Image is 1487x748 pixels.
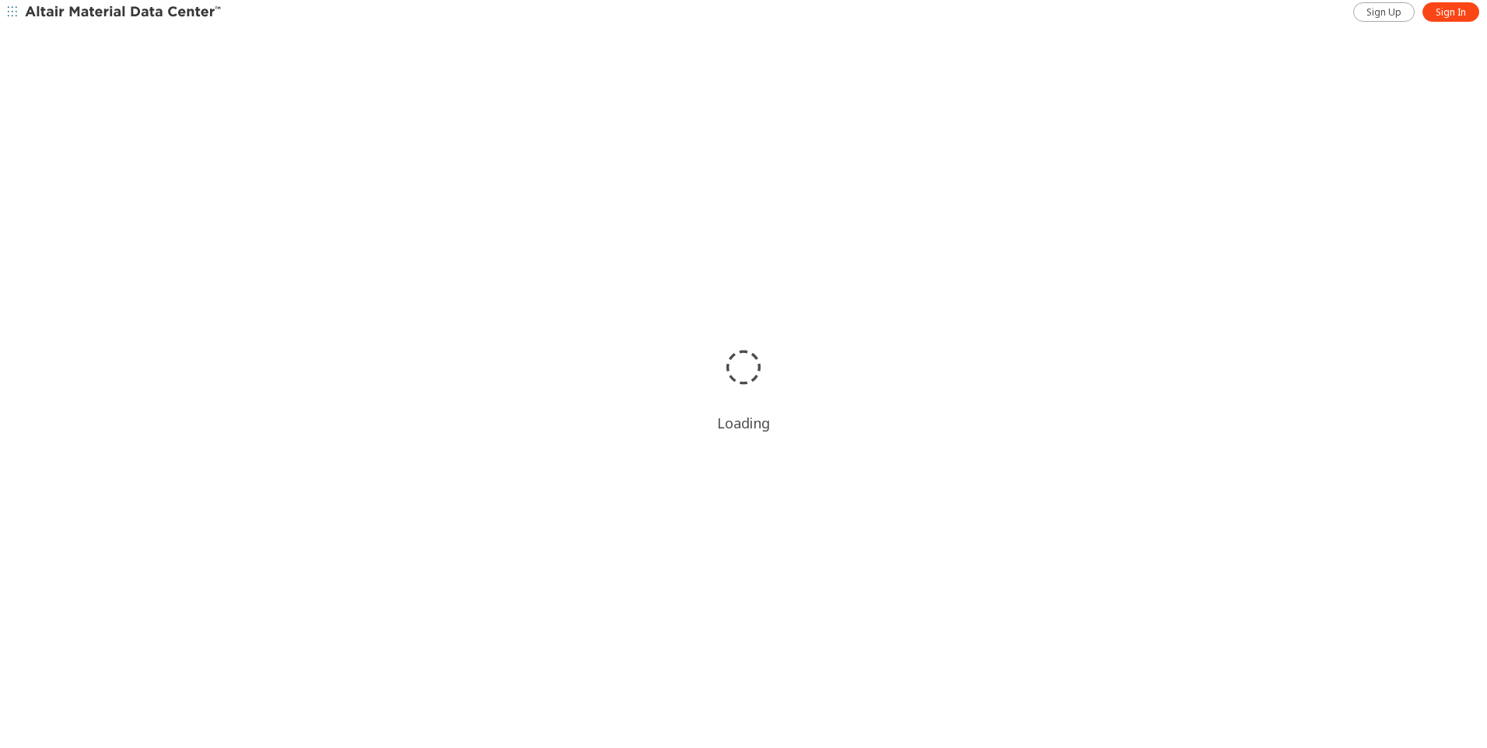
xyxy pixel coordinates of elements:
[25,5,223,20] img: Altair Material Data Center
[1422,2,1479,22] a: Sign In
[1353,2,1415,22] a: Sign Up
[1366,6,1401,19] span: Sign Up
[717,414,770,432] div: Loading
[1436,6,1466,19] span: Sign In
